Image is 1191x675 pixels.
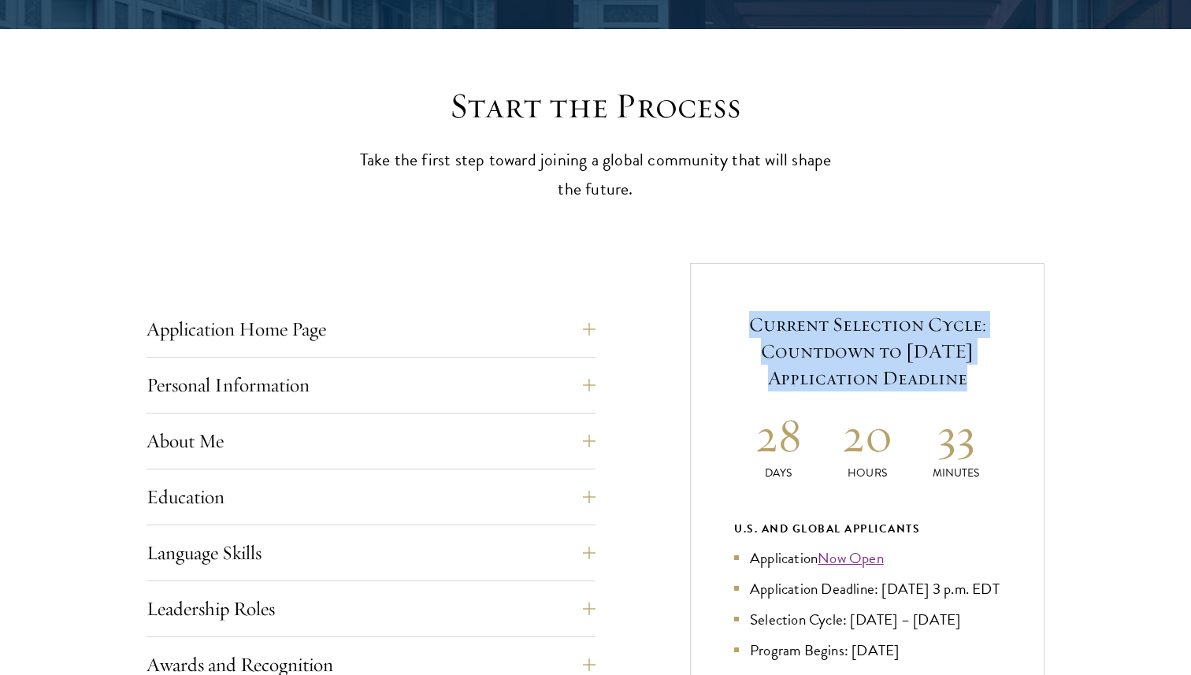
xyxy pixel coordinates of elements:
li: Program Begins: [DATE] [734,639,1000,662]
h5: Current Selection Cycle: Countdown to [DATE] Application Deadline [734,311,1000,391]
button: Application Home Page [147,310,595,348]
h2: 33 [911,406,1000,465]
p: Hours [823,465,912,481]
p: Take the first step toward joining a global community that will shape the future. [351,146,840,204]
li: Application Deadline: [DATE] 3 p.m. EDT [734,577,1000,600]
button: Personal Information [147,366,595,404]
li: Selection Cycle: [DATE] – [DATE] [734,608,1000,631]
li: Application [734,547,1000,569]
h2: 28 [734,406,823,465]
p: Minutes [911,465,1000,481]
button: Language Skills [147,534,595,572]
h2: 20 [823,406,912,465]
div: U.S. and Global Applicants [734,519,1000,539]
h2: Start the Process [351,84,840,128]
a: Now Open [818,547,884,569]
p: Days [734,465,823,481]
button: Leadership Roles [147,590,595,628]
button: About Me [147,422,595,460]
button: Education [147,478,595,516]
